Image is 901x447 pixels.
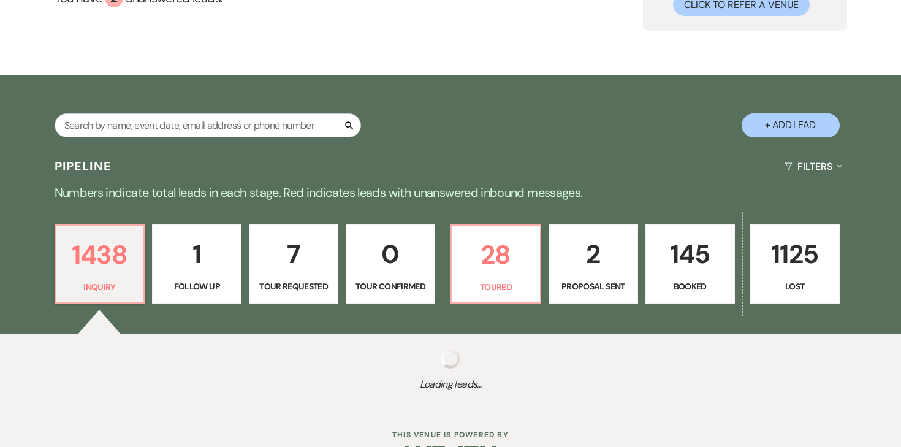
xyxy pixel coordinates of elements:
a: 28Toured [450,224,541,304]
p: Numbers indicate total leads in each stage. Red indicates leads with unanswered inbound messages. [9,183,892,202]
a: 2Proposal Sent [549,224,638,304]
p: Tour Requested [257,280,330,293]
p: 1125 [758,234,832,275]
a: 1125Lost [750,224,840,304]
p: Follow Up [160,280,234,293]
a: 1Follow Up [152,224,241,304]
img: loading spinner [441,349,460,369]
p: 1438 [63,234,137,275]
a: 1438Inquiry [55,224,145,304]
a: 7Tour Requested [249,224,338,304]
p: 7 [257,234,330,275]
p: 28 [459,234,533,275]
p: 1 [160,234,234,275]
a: 0Tour Confirmed [346,224,435,304]
p: Toured [459,280,533,294]
button: + Add Lead [742,113,840,137]
p: Lost [758,280,832,293]
p: 0 [354,234,427,275]
p: Booked [653,280,727,293]
input: Search by name, event date, email address or phone number [55,113,361,137]
p: Inquiry [63,280,137,294]
p: 2 [557,234,630,275]
span: Loading leads... [45,377,856,392]
button: Filters [780,150,846,183]
h3: Pipeline [55,158,112,175]
p: 145 [653,234,727,275]
p: Tour Confirmed [354,280,427,293]
p: Proposal Sent [557,280,630,293]
a: 145Booked [645,224,735,304]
